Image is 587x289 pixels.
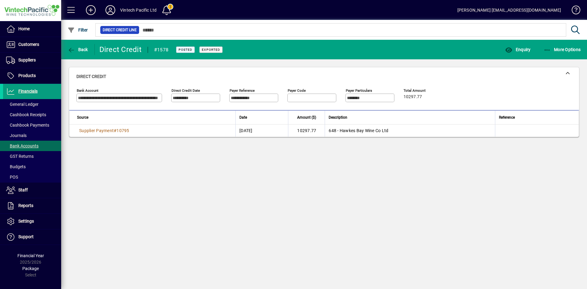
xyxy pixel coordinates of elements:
span: 10795 [116,128,129,133]
span: Financials [18,89,38,94]
span: Financial Year [17,253,44,258]
span: Back [68,47,88,52]
a: Cashbook Payments [3,120,61,130]
a: Suppliers [3,53,61,68]
a: Knowledge Base [567,1,579,21]
span: Enquiry [505,47,530,52]
span: Products [18,73,36,78]
a: Reports [3,198,61,213]
button: More Options [542,44,582,55]
span: Cashbook Receipts [6,112,46,117]
span: Supplier Payment [79,128,114,133]
button: Filter [66,24,90,35]
span: Budgets [6,164,26,169]
td: 10297.77 [288,124,325,137]
span: Package [22,266,39,271]
div: [PERSON_NAME] [EMAIL_ADDRESS][DOMAIN_NAME] [457,5,561,15]
span: Staff [18,187,28,192]
div: Description [329,114,491,121]
mat-label: Bank Account [77,88,98,93]
div: Amount ($) [292,114,322,121]
span: Reference [499,114,515,121]
span: Bank Accounts [6,143,39,148]
div: Vintech Pacific Ltd [120,5,157,15]
span: Posted [179,48,192,52]
span: GST Returns [6,154,34,159]
span: 10297.77 [404,94,422,99]
a: Budgets [3,161,61,172]
a: POS [3,172,61,182]
a: General Ledger [3,99,61,109]
div: Reference [499,114,571,121]
span: General Ledger [6,102,39,107]
button: Back [66,44,90,55]
span: Customers [18,42,39,47]
span: Filter [68,28,88,32]
span: 648 - Hawkes Bay Wine Co Ltd [329,128,388,133]
span: Home [18,26,30,31]
mat-label: Payer Reference [230,88,255,93]
span: Direct Credit Line [103,27,137,33]
span: Total Amount [404,89,440,93]
span: Exported [202,48,220,52]
span: Reports [18,203,33,208]
a: Settings [3,214,61,229]
a: Products [3,68,61,83]
span: Support [18,234,34,239]
a: Staff [3,183,61,198]
div: #1578 [154,45,168,55]
mat-label: Direct Credit Date [172,88,200,93]
span: # [114,128,116,133]
a: Journals [3,130,61,141]
div: Source [77,114,232,121]
span: Date [239,114,247,121]
span: More Options [544,47,581,52]
button: Profile [101,5,120,16]
a: Support [3,229,61,245]
mat-label: Payer Code [288,88,306,93]
span: Settings [18,219,34,224]
div: Direct Credit [99,45,142,54]
a: Bank Accounts [3,141,61,151]
a: Cashbook Receipts [3,109,61,120]
span: Suppliers [18,57,36,62]
td: [DATE] [235,124,288,137]
button: Enquiry [504,44,532,55]
span: Description [329,114,347,121]
span: Amount ($) [297,114,316,121]
span: Journals [6,133,27,138]
app-page-header-button: Back [61,44,95,55]
span: POS [6,175,18,180]
a: Supplier Payment#10795 [77,127,131,134]
span: Source [77,114,88,121]
span: Cashbook Payments [6,123,49,128]
mat-label: Payer Particulars [346,88,372,93]
a: Customers [3,37,61,52]
div: Date [239,114,284,121]
a: GST Returns [3,151,61,161]
a: Home [3,21,61,37]
button: Add [81,5,101,16]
